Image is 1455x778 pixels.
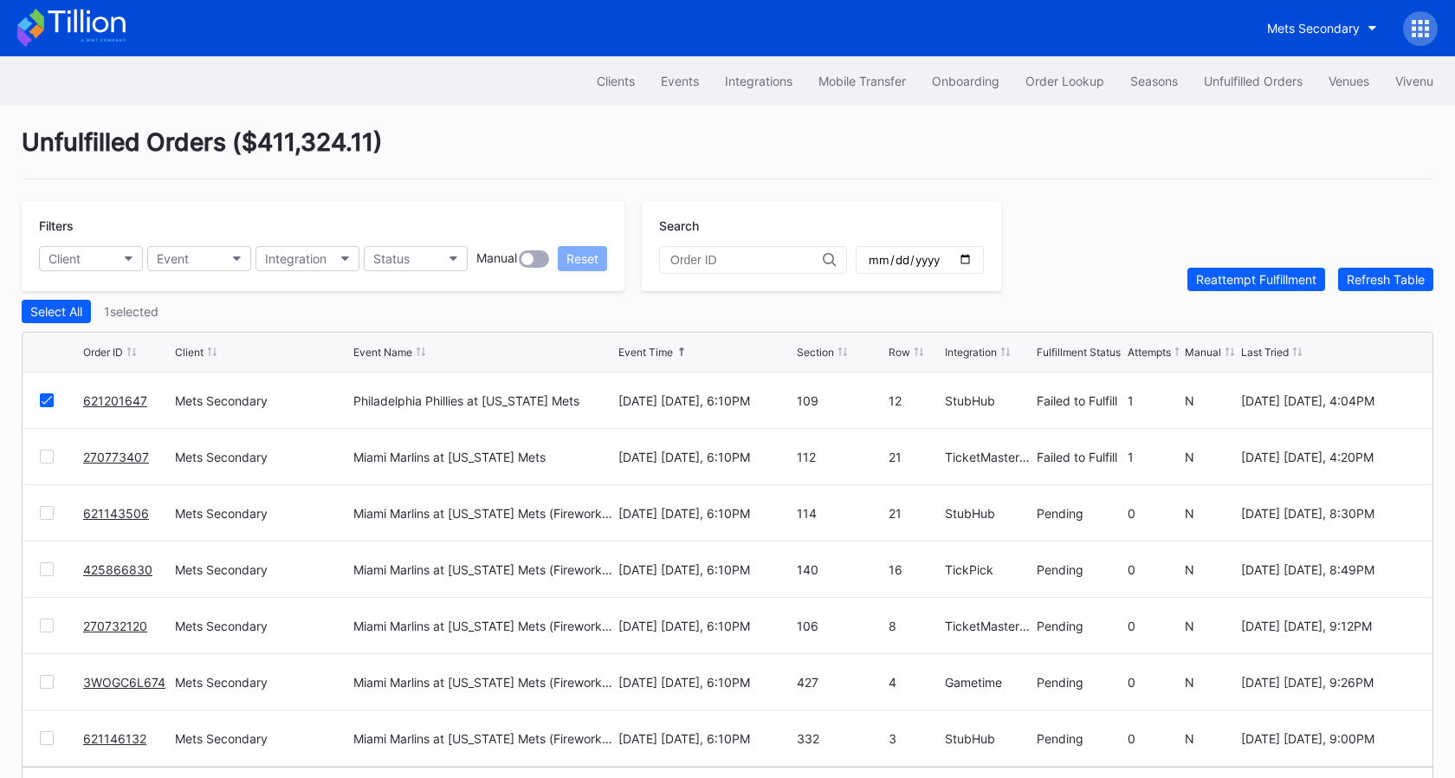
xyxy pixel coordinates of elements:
[83,346,123,359] div: Order ID
[1382,65,1446,97] a: Vivenu
[22,300,91,323] button: Select All
[175,731,349,746] div: Mets Secondary
[1316,65,1382,97] button: Venues
[1191,65,1316,97] button: Unfulfilled Orders
[1128,506,1180,521] div: 0
[1117,65,1191,97] button: Seasons
[255,246,359,271] button: Integration
[1241,675,1415,690] div: [DATE] [DATE], 9:26PM
[353,675,615,690] div: Miami Marlins at [US_STATE] Mets (Fireworks Night)
[353,731,615,746] div: Miami Marlins at [US_STATE] Mets (Fireworks Night)
[147,246,251,271] button: Event
[1185,393,1237,408] div: N
[945,562,1032,577] div: TickPick
[618,393,792,408] div: [DATE] [DATE], 6:10PM
[889,393,941,408] div: 12
[48,251,81,266] div: Client
[1037,450,1124,464] div: Failed to Fulfill
[1185,675,1237,690] div: N
[1241,619,1415,633] div: [DATE] [DATE], 9:12PM
[476,250,517,268] div: Manual
[1130,74,1178,88] div: Seasons
[558,246,607,271] button: Reset
[353,346,412,359] div: Event Name
[1128,562,1180,577] div: 0
[797,675,884,690] div: 427
[1128,731,1180,746] div: 0
[1037,675,1124,690] div: Pending
[797,562,884,577] div: 140
[175,506,349,521] div: Mets Secondary
[618,346,673,359] div: Event Time
[584,65,648,97] button: Clients
[157,251,189,266] div: Event
[175,619,349,633] div: Mets Secondary
[566,251,598,266] div: Reset
[83,450,149,464] a: 270773407
[1254,12,1390,44] button: Mets Secondary
[1128,450,1180,464] div: 1
[889,562,941,577] div: 16
[1037,562,1124,577] div: Pending
[597,74,635,88] div: Clients
[83,393,147,408] a: 621201647
[353,562,615,577] div: Miami Marlins at [US_STATE] Mets (Fireworks Night)
[797,450,884,464] div: 112
[805,65,919,97] button: Mobile Transfer
[1241,506,1415,521] div: [DATE] [DATE], 8:30PM
[1241,562,1415,577] div: [DATE] [DATE], 8:49PM
[797,619,884,633] div: 106
[83,562,152,577] a: 425866830
[1185,731,1237,746] div: N
[1128,346,1171,359] div: Attempts
[648,65,712,97] a: Events
[1241,731,1415,746] div: [DATE] [DATE], 9:00PM
[353,506,615,521] div: Miami Marlins at [US_STATE] Mets (Fireworks Night)
[1012,65,1117,97] button: Order Lookup
[373,251,410,266] div: Status
[618,619,792,633] div: [DATE] [DATE], 6:10PM
[797,346,834,359] div: Section
[818,74,906,88] div: Mobile Transfer
[1185,562,1237,577] div: N
[945,731,1032,746] div: StubHub
[175,393,349,408] div: Mets Secondary
[945,675,1032,690] div: Gametime
[39,246,143,271] button: Client
[1037,393,1124,408] div: Failed to Fulfill
[1128,675,1180,690] div: 0
[670,253,823,267] input: Order ID
[797,393,884,408] div: 109
[353,450,546,464] div: Miami Marlins at [US_STATE] Mets
[661,74,699,88] div: Events
[712,65,805,97] button: Integrations
[175,450,349,464] div: Mets Secondary
[889,346,910,359] div: Row
[919,65,1012,97] button: Onboarding
[945,506,1032,521] div: StubHub
[1128,619,1180,633] div: 0
[889,675,941,690] div: 4
[889,506,941,521] div: 21
[1037,346,1121,359] div: Fulfillment Status
[1037,731,1124,746] div: Pending
[175,346,204,359] div: Client
[945,346,997,359] div: Integration
[797,506,884,521] div: 114
[265,251,327,266] div: Integration
[353,619,615,633] div: Miami Marlins at [US_STATE] Mets (Fireworks Night)
[1241,393,1415,408] div: [DATE] [DATE], 4:04PM
[1395,74,1433,88] div: Vivenu
[945,393,1032,408] div: StubHub
[1267,21,1360,36] div: Mets Secondary
[1037,506,1124,521] div: Pending
[945,450,1032,464] div: TicketMasterResale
